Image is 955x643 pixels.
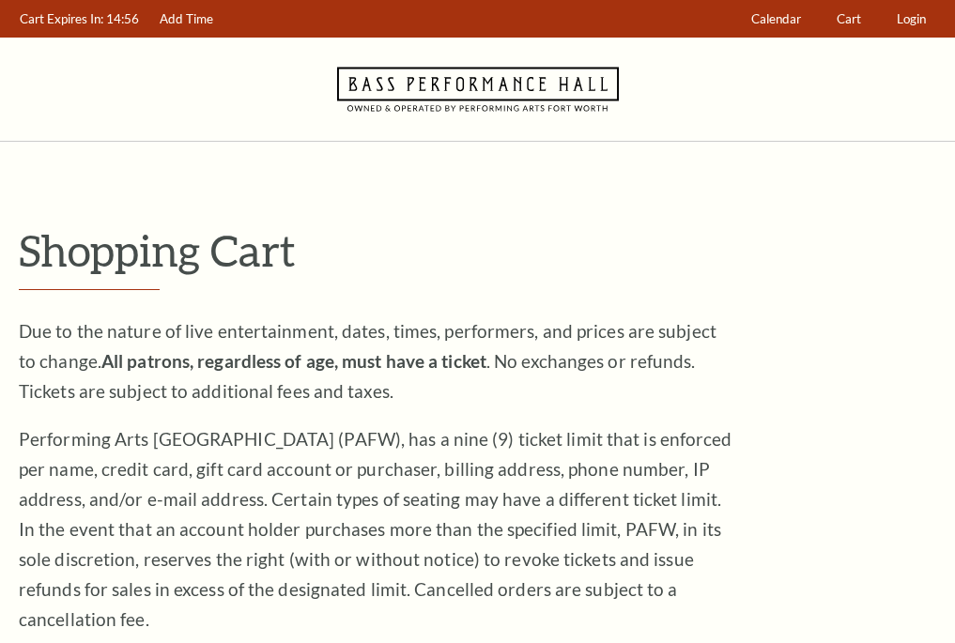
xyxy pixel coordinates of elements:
[19,424,732,635] p: Performing Arts [GEOGRAPHIC_DATA] (PAFW), has a nine (9) ticket limit that is enforced per name, ...
[19,226,936,274] p: Shopping Cart
[828,1,870,38] a: Cart
[20,11,103,26] span: Cart Expires In:
[19,320,716,402] span: Due to the nature of live entertainment, dates, times, performers, and prices are subject to chan...
[106,11,139,26] span: 14:56
[101,350,486,372] strong: All patrons, regardless of age, must have a ticket
[751,11,801,26] span: Calendar
[888,1,935,38] a: Login
[743,1,810,38] a: Calendar
[897,11,926,26] span: Login
[837,11,861,26] span: Cart
[151,1,223,38] a: Add Time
